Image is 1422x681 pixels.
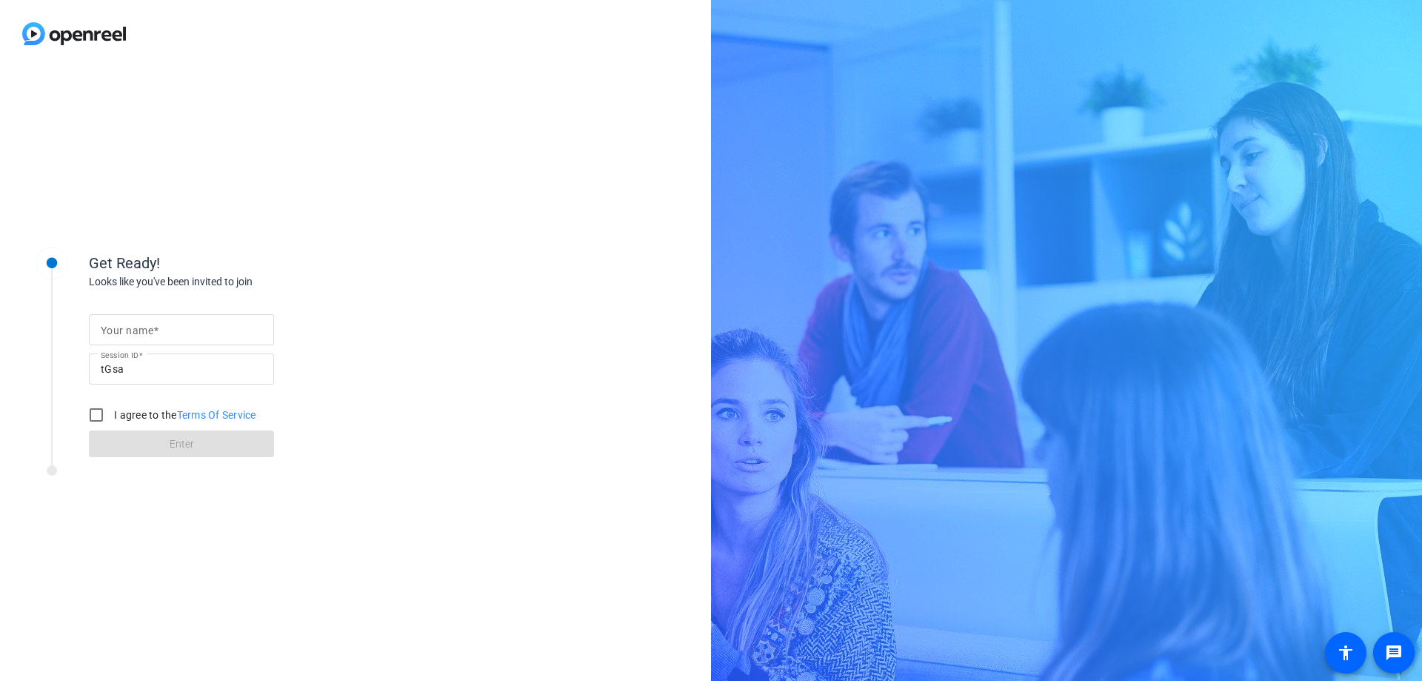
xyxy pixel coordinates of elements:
div: Get Ready! [89,252,385,274]
mat-icon: message [1385,644,1403,662]
label: I agree to the [111,408,256,422]
div: Looks like you've been invited to join [89,274,385,290]
a: Terms Of Service [177,409,256,421]
mat-label: Your name [101,325,153,336]
mat-label: Session ID [101,351,138,359]
mat-icon: accessibility [1337,644,1355,662]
